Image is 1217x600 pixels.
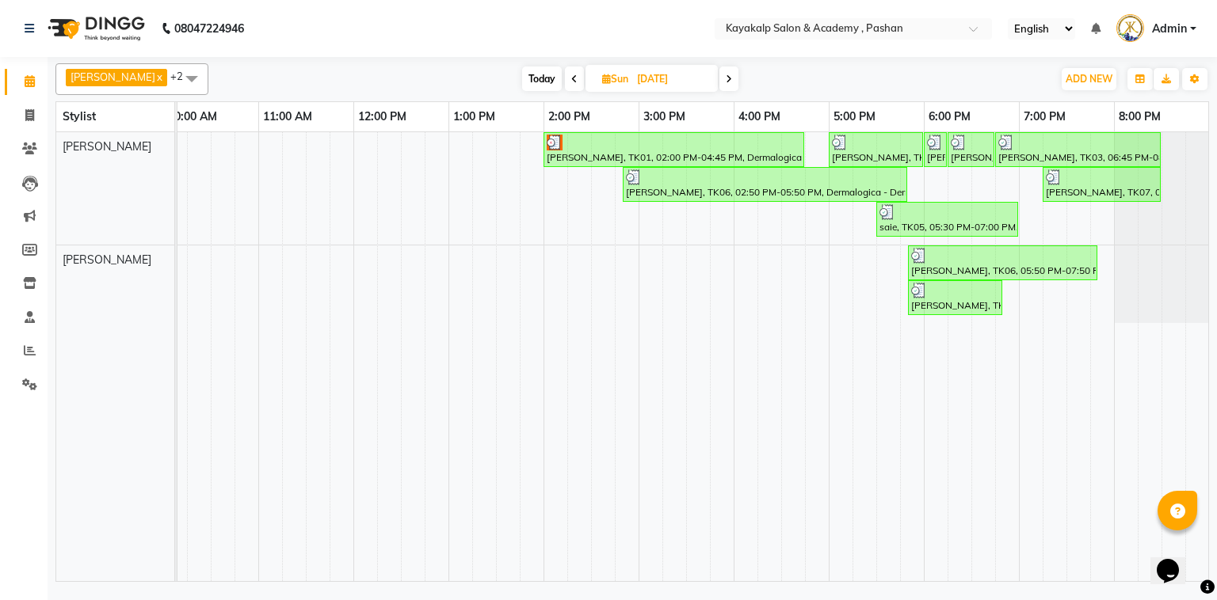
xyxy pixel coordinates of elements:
div: [PERSON_NAME], TK03, 06:45 PM-08:30 PM, Argan Waxing - Full Legs,Argan Waxing - Full Arms,Argan W... [997,135,1159,165]
div: [PERSON_NAME], TK04, 06:00 PM-06:15 PM, Threading - Eyebrows [925,135,945,165]
span: Today [522,66,562,91]
div: [PERSON_NAME], TK07, 07:15 PM-08:30 PM, Face Peel Off Waxing - Upper Lip,Face Peel Off Waxing - C... [1044,169,1159,199]
b: 08047224946 [174,6,244,51]
span: ADD NEW [1066,73,1112,85]
a: 8:00 PM [1115,105,1165,128]
a: 3:00 PM [639,105,689,128]
span: Stylist [63,109,96,123]
button: ADD NEW [1062,68,1116,90]
div: [PERSON_NAME], TK06, 05:50 PM-07:50 PM, Pedicure - Aroma Pedicure,Manicure - Aroma Manicure [910,248,1096,278]
div: saie, TK05, 05:30 PM-07:00 PM, Argan Waxing - Full Arms,Argan Waxing - Half Legs,Argan Waxing - U... [878,204,1017,234]
img: logo [40,6,149,51]
a: 10:00 AM [164,105,221,128]
a: 7:00 PM [1020,105,1070,128]
span: Sun [598,73,632,85]
div: [PERSON_NAME], TK03, 06:15 PM-06:45 PM, Argan Waxing - Full Arms [949,135,993,165]
span: Admin [1152,21,1187,37]
div: [PERSON_NAME], TK06, 05:50 PM-06:50 PM, Manicure - Aroma Manicure [910,283,1001,313]
iframe: chat widget [1150,537,1201,584]
div: [PERSON_NAME], TK02, 05:00 PM-06:00 PM, Face Peel Off Waxing - Upper Lip,Face Peel Off Waxing - C... [830,135,921,165]
a: 12:00 PM [354,105,410,128]
span: +2 [170,70,195,82]
a: 11:00 AM [259,105,316,128]
a: 4:00 PM [734,105,784,128]
img: Admin [1116,14,1144,42]
input: 2025-08-31 [632,67,712,91]
a: 1:00 PM [449,105,499,128]
span: [PERSON_NAME] [63,253,151,267]
span: [PERSON_NAME] [63,139,151,154]
a: 2:00 PM [544,105,594,128]
div: [PERSON_NAME], TK06, 02:50 PM-05:50 PM, Dermalogica - Dermaproskin 30,Pedi smooth,Face Peel Off W... [624,169,906,199]
div: [PERSON_NAME], TK01, 02:00 PM-04:45 PM, Dermalogica - Dermaproskin 30 [545,135,803,165]
a: x [155,70,162,83]
a: 5:00 PM [830,105,879,128]
span: [PERSON_NAME] [71,70,155,83]
a: 6:00 PM [925,105,975,128]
